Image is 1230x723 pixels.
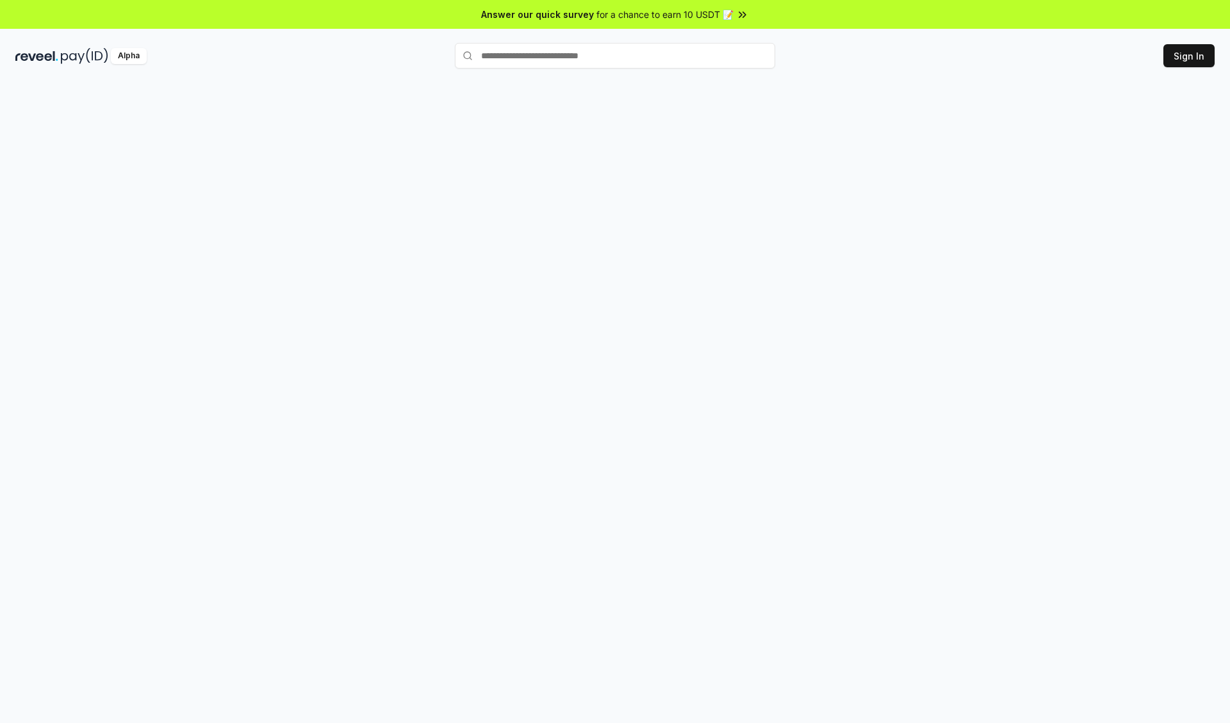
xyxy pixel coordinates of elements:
div: Alpha [111,48,147,64]
span: Answer our quick survey [481,8,594,21]
span: for a chance to earn 10 USDT 📝 [596,8,734,21]
button: Sign In [1163,44,1215,67]
img: reveel_dark [15,48,58,64]
img: pay_id [61,48,108,64]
